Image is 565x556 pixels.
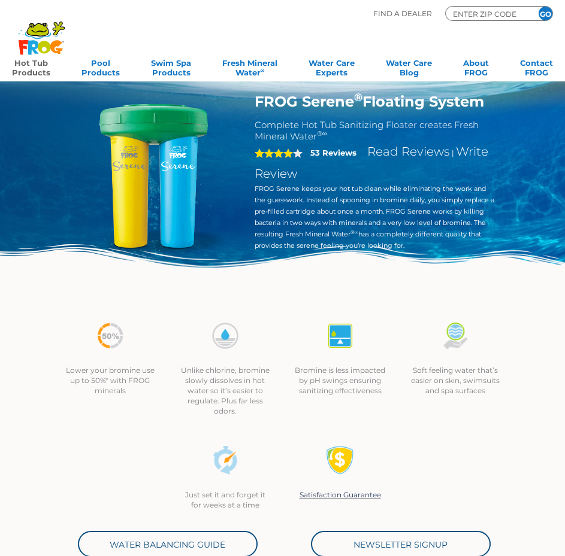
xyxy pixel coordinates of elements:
[326,321,355,350] img: icon-atease-self-regulates
[300,490,381,499] a: Satisfaction Guarantee
[463,54,489,78] a: AboutFROG
[295,365,386,396] p: Bromine is less impacted by pH swings ensuring sanitizing effectiveness
[12,6,71,55] img: Frog Products Logo
[261,67,265,74] sup: ∞
[180,490,271,510] p: Just set it and forget it for weeks at a time
[151,54,191,78] a: Swim SpaProducts
[255,119,495,142] h2: Complete Hot Tub Sanitizing Floater creates Fresh Mineral Water
[373,6,432,21] p: Find A Dealer
[326,446,355,475] img: Satisfaction Guarantee Icon
[367,144,450,159] a: Read Reviews
[351,229,358,235] sup: ®∞
[255,93,495,110] h1: FROG Serene Floating System
[255,183,495,251] p: FROG Serene keeps your hot tub clean while eliminating the work and the guesswork. Instead of spo...
[520,54,553,78] a: ContactFROG
[12,54,50,78] a: Hot TubProducts
[255,148,293,158] span: 4
[309,54,355,78] a: Water CareExperts
[81,54,120,78] a: PoolProducts
[71,93,237,259] img: hot-tub-product-serene-floater.png
[410,365,501,396] p: Soft feeling water that’s easier on skin, swimsuits and spa surfaces
[354,91,362,104] sup: ®
[386,54,432,78] a: Water CareBlog
[211,446,240,475] img: icon-set-and-forget
[96,321,125,350] img: icon-50percent-less
[180,365,271,416] p: Unlike chlorine, bromine slowly dissolves in hot water so it’s easier to regulate. Plus far less ...
[317,129,327,138] sup: ®∞
[222,54,277,78] a: Fresh MineralWater∞
[65,365,156,396] p: Lower your bromine use up to 50%* with FROG minerals
[211,321,240,350] img: icon-bromine-disolves
[310,148,356,157] strong: 53 Reviews
[452,148,454,157] span: |
[441,321,470,350] img: icon-soft-feeling
[539,7,552,20] input: GO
